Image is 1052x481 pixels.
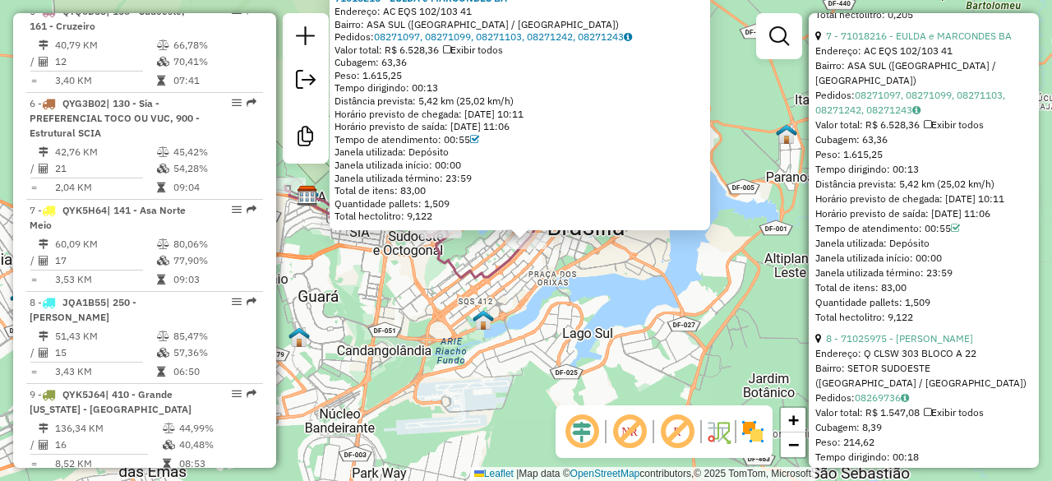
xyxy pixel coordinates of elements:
span: 8 - [30,296,136,323]
span: Cubagem: 63,36 [815,133,888,146]
div: Janela utilizada início: 00:00 [815,251,1032,266]
span: + [788,409,799,430]
div: Distância prevista: 5,42 km (25,02 km/h) [335,95,705,108]
td: 17 [54,252,156,269]
a: Leaflet [474,468,514,479]
span: QYQ0D58 [62,5,106,17]
i: % de utilização da cubagem [157,256,169,266]
td: 80,06% [173,236,256,252]
div: Janela utilizada: Depósito [815,236,1032,251]
a: OpenStreetMap [570,468,640,479]
i: % de utilização do peso [157,239,169,249]
td: = [30,363,38,380]
em: Rota exportada [247,205,256,215]
div: Valor total: R$ 6.528,36 [335,44,705,57]
span: | 250 - [PERSON_NAME] [30,296,136,323]
i: Tempo total em rota [157,275,165,284]
td: 15 [54,345,156,361]
div: Janela utilizada: Depósito [335,146,705,159]
em: Rota exportada [247,297,256,307]
i: Distância Total [39,239,48,249]
td: 09:04 [173,179,256,196]
i: % de utilização do peso [157,147,169,157]
a: 7 - 71018216 - EULDA e MARCONDES BA [826,30,1012,42]
i: Total de Atividades [39,440,48,450]
td: 40,48% [178,437,256,453]
td: 3,43 KM [54,363,156,380]
td: 16 [54,437,162,453]
span: Cubagem: 63,36 [335,56,407,68]
div: Endereço: AC EQS 102/103 41 [335,5,705,18]
i: Distância Total [39,40,48,50]
i: Tempo total em rota [157,367,165,377]
div: Horário previsto de saída: [DATE] 11:06 [815,206,1032,221]
div: Janela utilizada término: 23:59 [335,172,705,185]
div: Tempo dirigindo: 00:13 [335,81,705,95]
em: Rota exportada [247,98,256,108]
td: 51,43 KM [54,328,156,345]
img: 119 UDC WCL Asa Sul [473,309,494,331]
span: 7 - [30,204,186,231]
i: Observações [624,32,632,42]
div: Total de itens: 83,00 [335,184,705,197]
span: QYG3B02 [62,97,106,109]
td: 09:03 [173,271,256,288]
div: Distância prevista: 5,42 km (25,02 km/h) [815,177,1032,192]
i: Total de Atividades [39,348,48,358]
i: Tempo total em rota [157,183,165,192]
div: Tempo de atendimento: 00:55 [335,133,705,146]
a: Com service time [951,222,960,234]
div: Distância prevista: 7,629 km (25,43 km/h) [815,465,1032,479]
i: % de utilização da cubagem [157,348,169,358]
td: 3,40 KM [54,72,156,89]
em: Opções [232,98,242,108]
em: Rota exportada [247,389,256,399]
td: 57,36% [173,345,256,361]
td: / [30,345,38,361]
div: Pedidos: [815,88,1032,118]
div: Horário previsto de saída: [DATE] 11:06 [335,120,705,133]
div: Endereço: Q CLSW 303 BLOCO A 22 [815,346,1032,361]
td: = [30,72,38,89]
div: Bairro: SETOR SUDOESTE ([GEOGRAPHIC_DATA] / [GEOGRAPHIC_DATA]) [815,361,1032,391]
i: % de utilização da cubagem [157,164,169,173]
div: Total hectolitro: 9,122 [815,310,1032,325]
i: Distância Total [39,423,48,433]
td: 60,09 KM [54,236,156,252]
span: − [788,434,799,455]
div: Horário previsto de chegada: [DATE] 10:11 [335,108,705,121]
div: Valor total: R$ 1.547,08 [815,405,1032,420]
div: Quantidade pallets: 1,509 [815,295,1032,310]
div: Janela utilizada início: 00:00 [335,159,705,172]
i: Observações [912,105,920,115]
span: Cubagem: 8,39 [815,421,882,433]
div: Bairro: ASA SUL ([GEOGRAPHIC_DATA] / [GEOGRAPHIC_DATA]) [815,58,1032,88]
a: Nova sessão e pesquisa [289,20,322,57]
span: | 141 - Asa Norte Meio [30,204,186,231]
span: Exibir todos [924,406,984,419]
div: Total hectolitro: 9,122 [335,210,705,223]
img: CDD Brasilia - XB [297,185,318,206]
td: / [30,437,38,453]
div: Horário previsto de chegada: [DATE] 10:11 [815,192,1032,206]
span: Peso: 1.615,25 [335,69,402,81]
span: Exibir todos [443,44,503,56]
img: Exibir/Ocultar setores [740,419,766,445]
span: JQA1B55 [62,296,106,308]
td: 3,53 KM [54,271,156,288]
span: 5 - [30,5,185,32]
span: QYK5J64 [62,388,105,400]
a: Criar modelo [289,120,322,157]
span: Ocultar deslocamento [562,412,602,451]
td: 12 [54,53,156,70]
em: Opções [232,389,242,399]
div: Janela utilizada término: 23:59 [815,266,1032,280]
td: 45,42% [173,144,256,160]
i: Tempo total em rota [163,459,171,469]
span: | 130 - Sia - PREFERENCIAL TOCO OU VUC, 900 - Estrutural SCIA [30,97,200,139]
img: Fluxo de ruas [705,419,731,445]
a: 08271097, 08271099, 08271103, 08271242, 08271243 [815,89,1005,116]
div: Pedidos: [815,391,1032,405]
i: % de utilização do peso [163,423,175,433]
span: Exibir rótulo [657,412,697,451]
